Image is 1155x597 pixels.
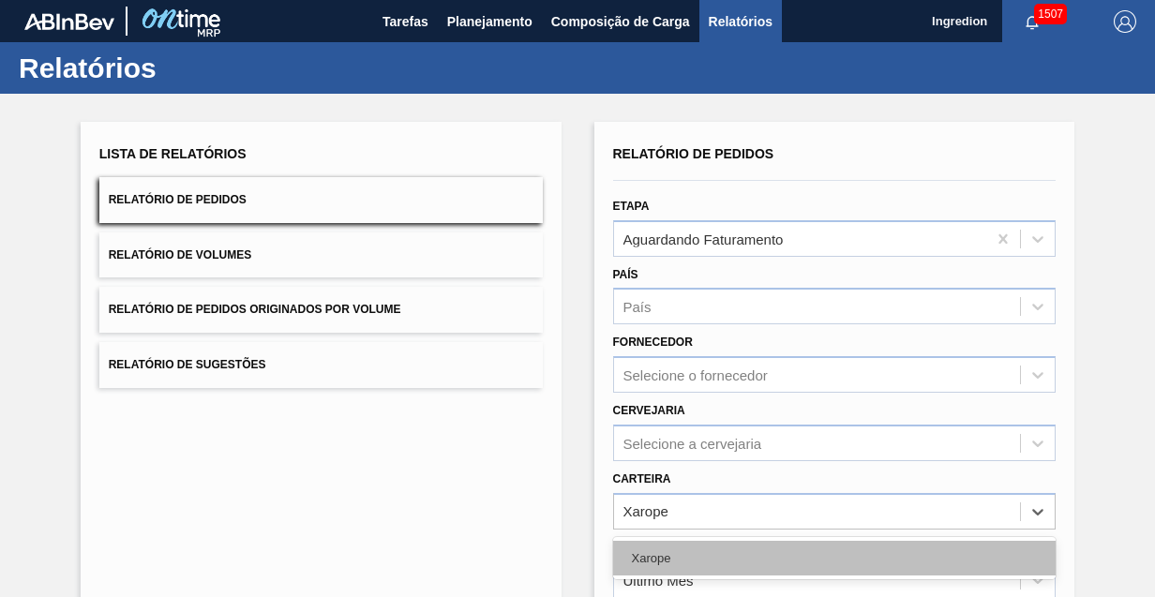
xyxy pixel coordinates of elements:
span: Lista de Relatórios [99,146,247,161]
label: Carteira [613,472,671,485]
span: Relatório de Sugestões [109,358,266,371]
img: Logout [1114,10,1136,33]
div: Aguardando Faturamento [623,231,784,246]
span: Tarefas [382,10,428,33]
label: Cervejaria [613,404,685,417]
div: Xarope [613,541,1057,575]
button: Relatório de Volumes [99,232,543,278]
span: Planejamento [447,10,532,33]
img: TNhmsLtSVTkK8tSr43FrP2fwEKptu5GPRR3wAAAABJRU5ErkJggg== [24,13,114,30]
div: Selecione o fornecedor [623,367,768,383]
div: Selecione a cervejaria [623,435,762,451]
button: Notificações [1002,8,1062,35]
label: Fornecedor [613,336,693,349]
span: 1507 [1034,4,1067,24]
button: Relatório de Pedidos [99,177,543,223]
span: Relatório de Pedidos [613,146,774,161]
span: Relatórios [709,10,772,33]
label: Etapa [613,200,650,213]
h1: Relatórios [19,57,352,79]
span: Relatório de Pedidos [109,193,247,206]
button: Relatório de Sugestões [99,342,543,388]
span: Composição de Carga [551,10,690,33]
span: Relatório de Volumes [109,248,251,261]
label: País [613,268,638,281]
button: Relatório de Pedidos Originados por Volume [99,287,543,333]
span: Relatório de Pedidos Originados por Volume [109,303,401,316]
div: Último Mês [623,572,694,588]
div: País [623,299,652,315]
